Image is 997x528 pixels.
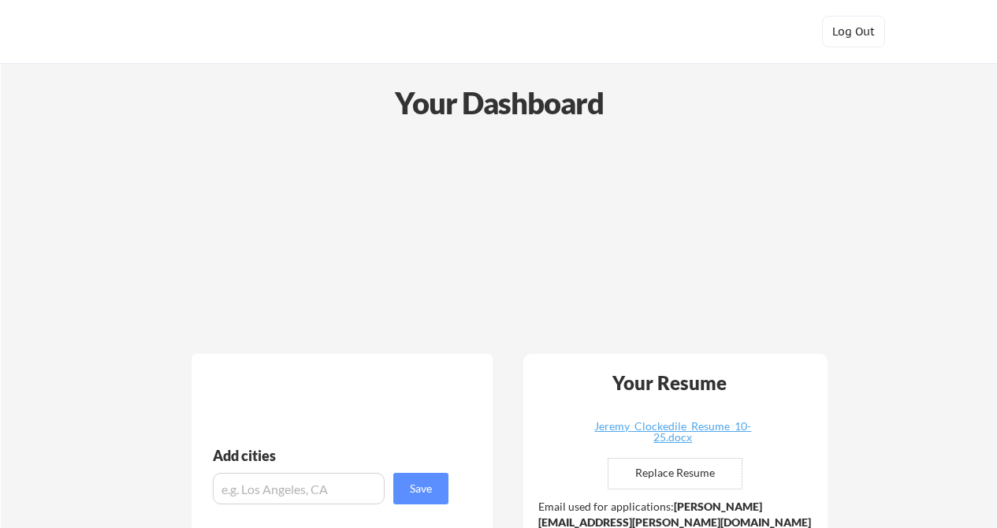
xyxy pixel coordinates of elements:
[213,448,452,463] div: Add cities
[592,374,748,392] div: Your Resume
[822,16,885,47] button: Log Out
[213,473,385,504] input: e.g. Los Angeles, CA
[2,80,997,125] div: Your Dashboard
[393,473,448,504] button: Save
[579,421,767,445] a: Jeremy_Clockedile_Resume_10-25.docx
[579,421,767,443] div: Jeremy_Clockedile_Resume_10-25.docx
